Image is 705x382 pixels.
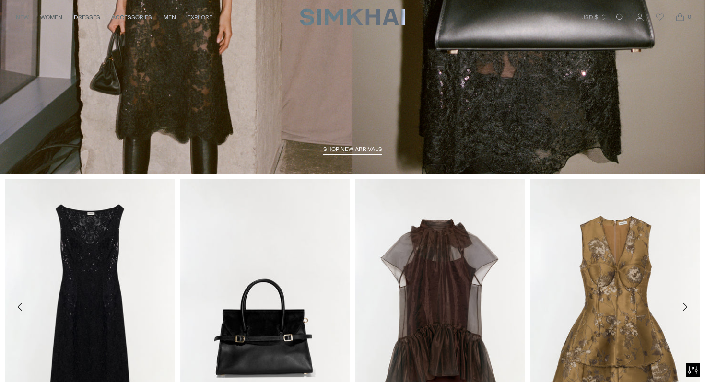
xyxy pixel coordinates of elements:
[670,8,690,27] a: Open cart modal
[323,146,382,155] a: shop new arrivals
[188,7,212,28] a: EXPLORE
[674,296,695,317] button: Move to next carousel slide
[10,296,31,317] button: Move to previous carousel slide
[650,8,670,27] a: Wishlist
[74,7,100,28] a: DRESSES
[323,146,382,152] span: shop new arrivals
[16,7,29,28] a: NEW
[581,7,607,28] button: USD $
[630,8,649,27] a: Go to the account page
[610,8,629,27] a: Open search modal
[685,12,693,21] span: 0
[300,8,405,26] a: SIMKHAI
[112,7,152,28] a: ACCESSORIES
[164,7,176,28] a: MEN
[40,7,62,28] a: WOMEN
